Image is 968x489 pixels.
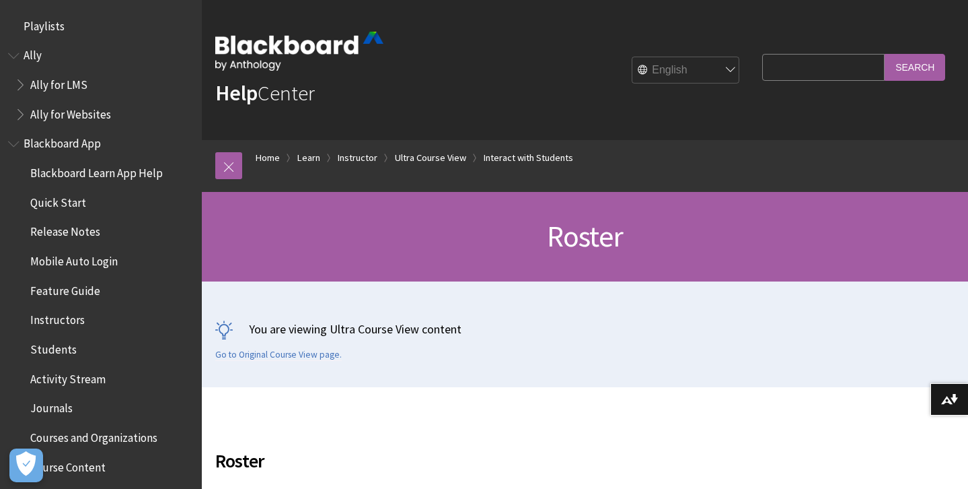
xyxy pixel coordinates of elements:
a: Ultra Course View [395,150,466,166]
span: Roster [215,447,755,475]
span: Blackboard App [24,133,101,151]
span: Quick Start [30,191,86,209]
span: Release Notes [30,221,100,239]
span: Students [30,338,77,356]
span: Mobile Auto Login [30,250,118,268]
span: Courses and Organizations [30,426,157,445]
select: Site Language Selector [632,57,740,84]
nav: Book outline for Anthology Ally Help [8,44,194,126]
button: Open Preferences [9,449,43,482]
span: Course Content [30,456,106,474]
a: Interact with Students [484,150,573,166]
a: Learn [297,150,320,166]
a: Instructor [338,150,377,166]
img: Blackboard by Anthology [215,32,383,71]
p: You are viewing Ultra Course View content [215,321,955,337]
nav: Book outline for Playlists [8,15,194,38]
span: Roster [547,218,623,255]
span: Instructors [30,309,85,327]
input: Search [885,54,945,80]
span: Blackboard Learn App Help [30,162,163,180]
a: Home [256,150,280,166]
span: Ally for Websites [30,103,111,121]
span: Ally [24,44,42,63]
span: Playlists [24,15,65,33]
strong: Help [215,79,258,106]
span: Ally for LMS [30,73,87,92]
span: Journals [30,397,73,416]
span: Activity Stream [30,368,106,386]
a: Go to Original Course View page. [215,349,342,361]
span: Feature Guide [30,280,100,298]
a: HelpCenter [215,79,315,106]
